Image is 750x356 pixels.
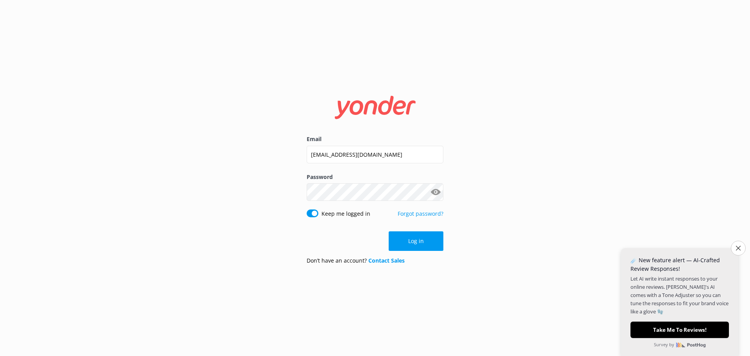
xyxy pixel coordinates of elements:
a: Forgot password? [398,210,443,217]
input: user@emailaddress.com [307,146,443,163]
label: Password [307,173,443,181]
a: Contact Sales [368,257,405,264]
button: Show password [428,184,443,200]
button: Log in [389,231,443,251]
p: Don’t have an account? [307,256,405,265]
label: Email [307,135,443,143]
label: Keep me logged in [321,209,370,218]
